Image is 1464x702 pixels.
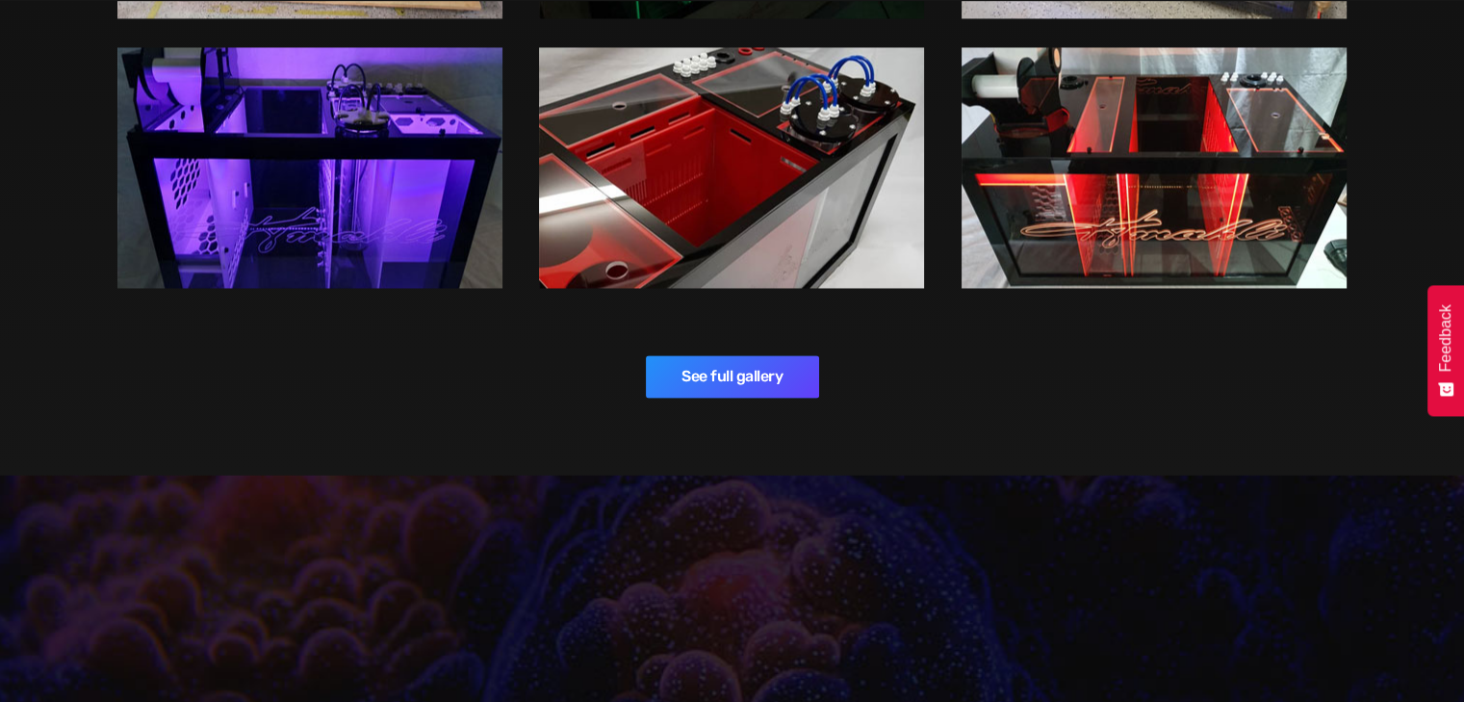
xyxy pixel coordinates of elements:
img: Sump 12 [117,47,502,288]
button: Feedback - Show survey [1427,285,1464,416]
a: See full gallery [646,355,819,398]
img: Sump 10 [962,47,1347,288]
span: Feedback [1437,304,1454,372]
img: Sump 11 [539,47,924,288]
